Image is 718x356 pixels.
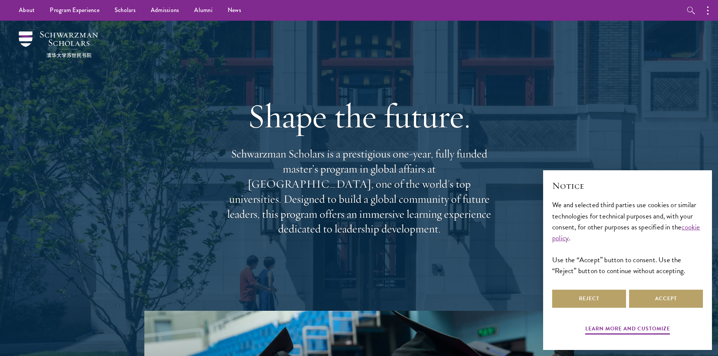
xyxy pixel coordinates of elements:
button: Learn more and customize [585,324,670,336]
button: Reject [552,290,626,308]
button: Accept [629,290,703,308]
a: cookie policy [552,222,700,243]
p: Schwarzman Scholars is a prestigious one-year, fully funded master’s program in global affairs at... [224,147,495,237]
img: Schwarzman Scholars [19,31,98,58]
h1: Shape the future. [224,95,495,137]
div: We and selected third parties use cookies or similar technologies for technical purposes and, wit... [552,199,703,276]
h2: Notice [552,179,703,192]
